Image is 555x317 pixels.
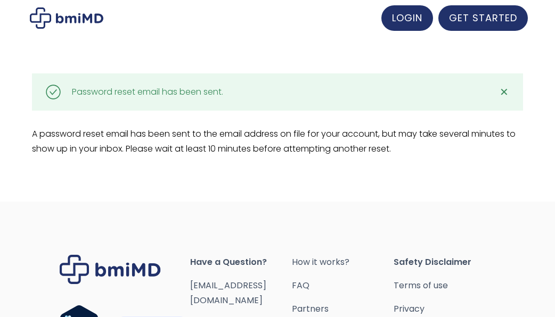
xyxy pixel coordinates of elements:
a: Privacy [394,302,495,316]
span: GET STARTED [449,11,517,24]
a: [EMAIL_ADDRESS][DOMAIN_NAME] [190,279,266,306]
a: How it works? [292,255,394,270]
a: ✕ [494,81,515,103]
p: A password reset email has been sent to the email address on file for your account, but may take ... [32,127,523,156]
a: Terms of use [394,278,495,293]
a: GET STARTED [438,5,528,31]
a: LOGIN [381,5,433,31]
img: Brand Logo [60,255,161,284]
span: ✕ [500,85,509,99]
img: My account [30,7,103,29]
a: FAQ [292,278,394,293]
span: Safety Disclaimer [394,255,495,270]
div: Password reset email has been sent. [72,85,223,99]
a: Partners [292,302,394,316]
span: Have a Question? [190,255,292,270]
span: LOGIN [392,11,422,24]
